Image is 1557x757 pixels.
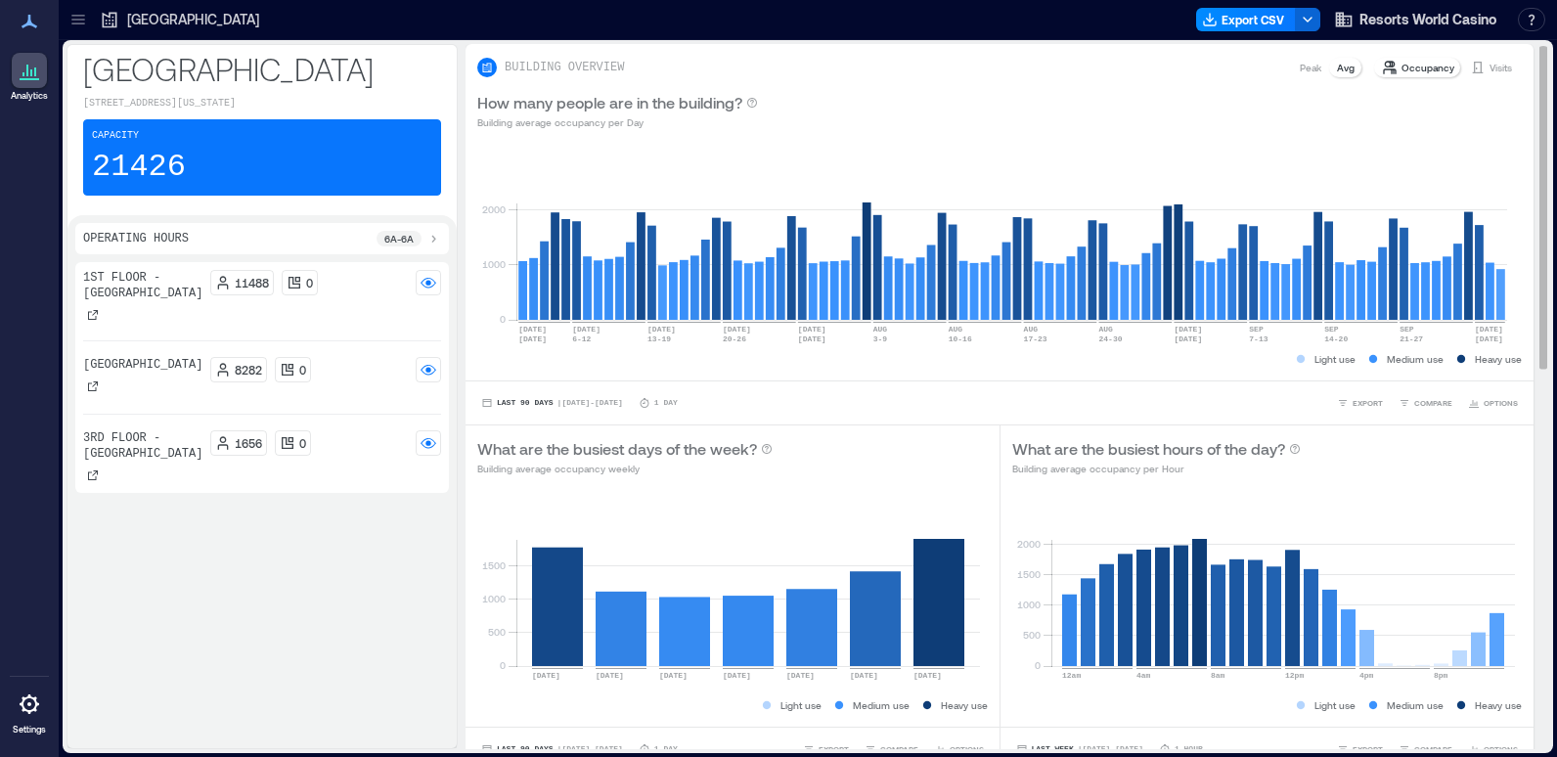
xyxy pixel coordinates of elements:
span: COMPARE [1414,743,1452,755]
text: 17-23 [1024,334,1047,343]
p: What are the busiest hours of the day? [1012,437,1285,461]
p: [GEOGRAPHIC_DATA] [127,10,259,29]
text: [DATE] [518,334,547,343]
a: Analytics [5,47,54,108]
text: [DATE] [850,671,878,680]
p: 1656 [235,435,262,451]
text: [DATE] [596,671,624,680]
text: 10-16 [949,334,972,343]
a: Settings [6,681,53,741]
p: 3rd Floor - [GEOGRAPHIC_DATA] [83,430,202,462]
p: Analytics [11,90,48,102]
p: 21426 [92,148,186,187]
button: EXPORT [1333,393,1387,413]
tspan: 500 [488,626,506,638]
text: [DATE] [518,325,547,334]
p: Operating Hours [83,231,189,246]
p: 1 Day [654,397,678,409]
text: [DATE] [532,671,560,680]
p: [STREET_ADDRESS][US_STATE] [83,96,441,111]
text: SEP [1249,325,1264,334]
text: AUG [873,325,888,334]
text: 4am [1136,671,1151,680]
p: Heavy use [1475,697,1522,713]
text: 7-13 [1249,334,1268,343]
p: How many people are in the building? [477,91,742,114]
p: [GEOGRAPHIC_DATA] [83,49,441,88]
tspan: 1500 [1016,568,1040,580]
p: 6a - 6a [384,231,414,246]
button: OPTIONS [1464,393,1522,413]
tspan: 2000 [1016,538,1040,550]
p: 0 [299,435,306,451]
p: Peak [1300,60,1321,75]
span: OPTIONS [1484,743,1518,755]
text: 14-20 [1324,334,1348,343]
text: AUG [949,325,963,334]
p: Medium use [1387,697,1444,713]
span: COMPARE [880,743,918,755]
text: 8pm [1434,671,1448,680]
button: Resorts World Casino [1328,4,1502,35]
p: 1 Hour [1175,743,1203,755]
text: SEP [1400,325,1414,334]
p: BUILDING OVERVIEW [505,60,624,75]
text: [DATE] [798,325,826,334]
text: [DATE] [1174,325,1202,334]
span: OPTIONS [950,743,984,755]
p: Building average occupancy per Day [477,114,758,130]
p: 0 [299,362,306,378]
span: EXPORT [819,743,849,755]
tspan: 0 [1034,659,1040,671]
tspan: 1000 [482,258,506,270]
p: 11488 [235,275,269,290]
text: [DATE] [913,671,942,680]
p: [GEOGRAPHIC_DATA] [83,357,202,373]
p: Building average occupancy per Hour [1012,461,1301,476]
p: 1 Day [654,743,678,755]
tspan: 0 [500,313,506,325]
span: EXPORT [1353,397,1383,409]
text: AUG [1098,325,1113,334]
text: [DATE] [723,325,751,334]
text: [DATE] [786,671,815,680]
span: OPTIONS [1484,397,1518,409]
p: Heavy use [941,697,988,713]
button: COMPARE [1395,393,1456,413]
p: 8282 [235,362,262,378]
tspan: 1500 [482,559,506,571]
tspan: 1000 [482,593,506,604]
span: EXPORT [1353,743,1383,755]
text: 13-19 [647,334,671,343]
span: COMPARE [1414,397,1452,409]
span: Resorts World Casino [1359,10,1496,29]
text: [DATE] [798,334,826,343]
text: 8am [1211,671,1225,680]
text: [DATE] [647,325,676,334]
p: Medium use [853,697,910,713]
text: 12pm [1285,671,1304,680]
text: [DATE] [572,325,601,334]
text: 20-26 [723,334,746,343]
text: SEP [1324,325,1339,334]
p: Medium use [1387,351,1444,367]
p: What are the busiest days of the week? [477,437,757,461]
text: 24-30 [1098,334,1122,343]
text: 6-12 [572,334,591,343]
p: Settings [13,724,46,735]
text: [DATE] [1475,334,1503,343]
p: 0 [306,275,313,290]
p: Capacity [92,128,139,144]
text: [DATE] [723,671,751,680]
text: 21-27 [1400,334,1423,343]
button: Export CSV [1196,8,1296,31]
text: 3-9 [873,334,888,343]
text: [DATE] [659,671,688,680]
p: Visits [1490,60,1512,75]
text: AUG [1024,325,1039,334]
p: Occupancy [1401,60,1454,75]
text: 12am [1062,671,1081,680]
p: Light use [780,697,822,713]
text: 4pm [1359,671,1374,680]
p: Avg [1337,60,1355,75]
